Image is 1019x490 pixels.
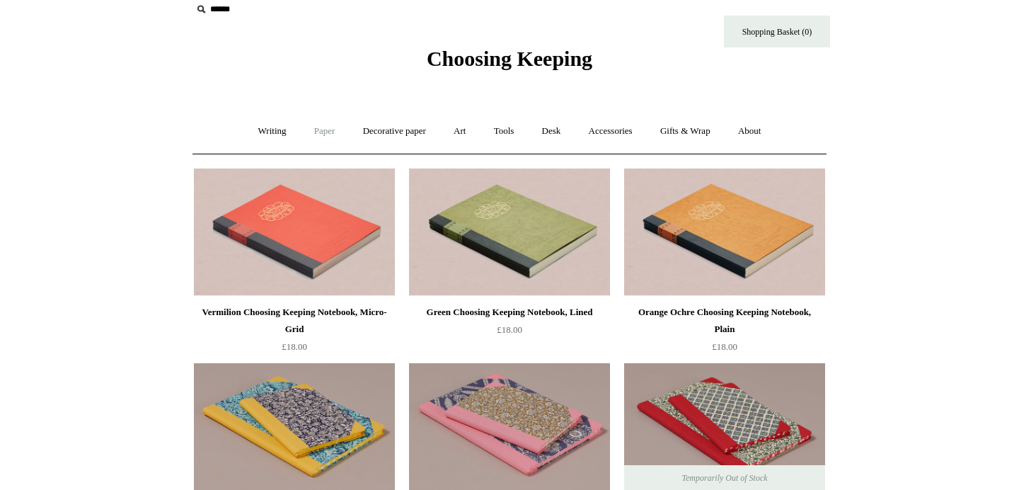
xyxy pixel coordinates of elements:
a: Orange Ochre Choosing Keeping Notebook, Plain £18.00 [624,304,825,362]
div: Vermilion Choosing Keeping Notebook, Micro-Grid [197,304,391,338]
div: Orange Ochre Choosing Keeping Notebook, Plain [628,304,822,338]
a: Art [441,113,478,150]
img: Green Choosing Keeping Notebook, Lined [409,169,610,296]
img: Vermilion Choosing Keeping Notebook, Micro-Grid [194,169,395,296]
a: Choosing Keeping [427,58,592,68]
a: Desk [529,113,574,150]
div: Green Choosing Keeping Notebook, Lined [413,304,606,321]
a: Shopping Basket (0) [724,16,830,47]
a: Writing [246,113,299,150]
a: Accessories [576,113,645,150]
a: Orange Ochre Choosing Keeping Notebook, Plain Orange Ochre Choosing Keeping Notebook, Plain [624,169,825,296]
span: £18.00 [497,324,522,335]
a: Green Choosing Keeping Notebook, Lined Green Choosing Keeping Notebook, Lined [409,169,610,296]
a: Tools [481,113,527,150]
a: Vermilion Choosing Keeping Notebook, Micro-Grid £18.00 [194,304,395,362]
img: Orange Ochre Choosing Keeping Notebook, Plain [624,169,825,296]
a: About [725,113,774,150]
a: Vermilion Choosing Keeping Notebook, Micro-Grid Vermilion Choosing Keeping Notebook, Micro-Grid [194,169,395,296]
span: £18.00 [282,341,307,352]
span: Choosing Keeping [427,47,592,70]
a: Gifts & Wrap [647,113,723,150]
a: Green Choosing Keeping Notebook, Lined £18.00 [409,304,610,362]
a: Decorative paper [350,113,439,150]
a: Paper [301,113,348,150]
span: £18.00 [712,341,737,352]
